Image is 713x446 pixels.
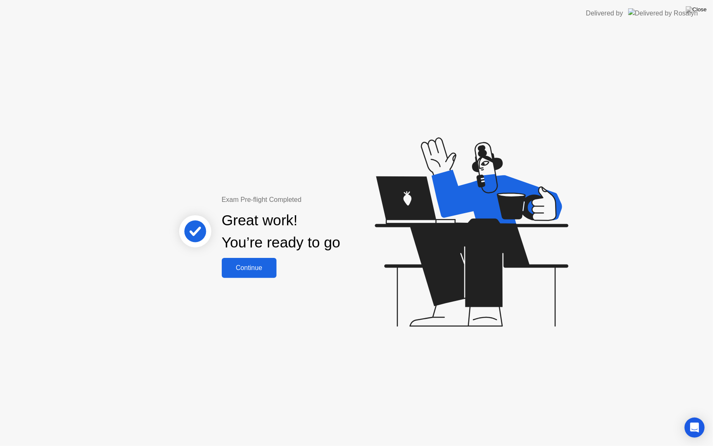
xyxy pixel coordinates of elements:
[685,418,705,438] div: Open Intercom Messenger
[222,209,340,254] div: Great work! You’re ready to go
[224,264,274,272] div: Continue
[686,6,707,13] img: Close
[586,8,623,18] div: Delivered by
[222,195,394,205] div: Exam Pre-flight Completed
[628,8,698,18] img: Delivered by Rosalyn
[222,258,277,278] button: Continue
